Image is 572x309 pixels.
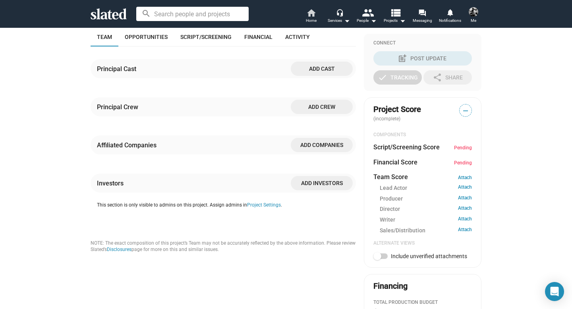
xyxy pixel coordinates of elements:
[97,202,356,209] p: This section is only visible to admins on this project. Assign admins in .
[97,65,139,73] div: Principal Cast
[91,240,356,253] div: NOTE: The exact composition of this project’s Team may not be accurately reflected by the above i...
[353,8,381,25] button: People
[297,176,346,190] span: Add investors
[328,16,350,25] div: Services
[373,104,421,115] span: Project Score
[439,16,461,25] span: Notifications
[380,216,395,224] span: Writer
[244,34,272,40] span: Financial
[413,16,432,25] span: Messaging
[238,27,279,46] a: Financial
[97,179,127,187] div: Investors
[464,6,483,26] button: Phonz WilliamsMe
[399,51,446,66] div: Post Update
[285,34,310,40] span: Activity
[378,73,387,82] mat-icon: check
[306,8,316,17] mat-icon: home
[458,205,472,213] a: Attach
[398,54,407,63] mat-icon: post_add
[373,299,472,306] div: Total Production budget
[97,141,160,149] div: Affiliated Companies
[380,227,425,234] span: Sales/Distribution
[458,184,472,192] a: Attach
[454,160,472,166] span: Pending
[373,51,472,66] button: Post Update
[291,176,353,190] button: Add investors
[380,205,400,213] span: Director
[297,62,346,76] span: Add cast
[373,173,408,181] dt: Team Score
[325,8,353,25] button: Services
[454,145,472,151] span: Pending
[306,16,317,25] span: Home
[458,216,472,224] a: Attach
[174,27,238,46] a: Script/Screening
[373,116,402,122] span: (incomplete)
[136,7,249,21] input: Search people and projects
[418,9,426,16] mat-icon: forum
[291,62,353,76] button: Add cast
[107,247,131,252] a: Disclosures
[458,175,472,180] a: Attach
[373,281,408,292] div: Financing
[391,253,467,259] span: Include unverified attachments
[433,70,463,85] div: Share
[247,202,281,209] button: Project Settings
[373,70,422,85] button: Tracking
[398,16,407,25] mat-icon: arrow_drop_down
[380,184,407,192] span: Lead Actor
[342,16,352,25] mat-icon: arrow_drop_down
[297,138,346,152] span: Add companies
[97,103,141,111] div: Principal Crew
[423,70,472,85] button: Share
[373,132,472,138] div: COMPONENTS
[291,100,353,114] button: Add crew
[297,100,346,114] span: Add crew
[180,34,232,40] span: Script/Screening
[336,9,343,16] mat-icon: headset_mic
[545,282,564,301] div: Open Intercom Messenger
[436,8,464,25] a: Notifications
[378,70,418,85] div: Tracking
[380,195,403,203] span: Producer
[471,16,476,25] span: Me
[279,27,316,46] a: Activity
[446,8,454,16] mat-icon: notifications
[469,7,478,17] img: Phonz Williams
[390,7,401,18] mat-icon: view_list
[125,34,168,40] span: Opportunities
[458,195,472,203] a: Attach
[357,16,377,25] div: People
[384,16,406,25] span: Projects
[369,16,378,25] mat-icon: arrow_drop_down
[460,106,472,116] span: —
[373,143,440,151] dt: Script/Screening Score
[373,240,472,247] div: Alternate Views
[373,158,417,166] dt: Financial Score
[458,227,472,234] a: Attach
[362,7,373,18] mat-icon: people
[408,8,436,25] a: Messaging
[291,138,353,152] button: Add companies
[97,34,112,40] span: Team
[297,8,325,25] a: Home
[91,27,118,46] a: Team
[433,73,442,82] mat-icon: share
[118,27,174,46] a: Opportunities
[381,8,408,25] button: Projects
[373,40,472,46] div: Connect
